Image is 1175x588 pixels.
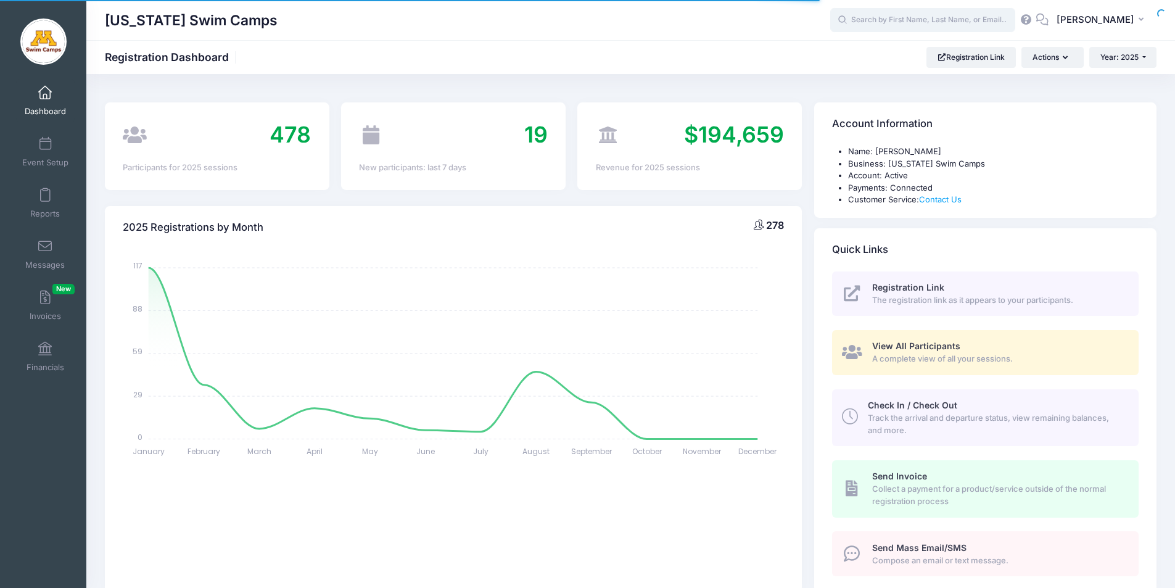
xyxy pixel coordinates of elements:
button: [PERSON_NAME] [1049,6,1156,35]
tspan: June [416,446,435,457]
tspan: April [307,446,323,457]
span: $194,659 [684,121,784,148]
span: New [52,284,75,294]
h4: 2025 Registrations by Month [123,210,263,245]
input: Search by First Name, Last Name, or Email... [830,8,1015,33]
a: Send Invoice Collect a payment for a product/service outside of the normal registration process [832,460,1139,517]
a: Send Mass Email/SMS Compose an email or text message. [832,531,1139,576]
span: Track the arrival and departure status, view remaining balances, and more. [868,412,1124,436]
span: 19 [524,121,548,148]
h4: Account Information [832,107,933,142]
tspan: August [522,446,550,457]
a: Financials [16,335,75,378]
tspan: January [133,446,165,457]
tspan: December [738,446,777,457]
span: Registration Link [872,282,944,292]
tspan: 59 [133,346,142,357]
li: Account: Active [848,170,1139,182]
a: Messages [16,233,75,276]
span: A complete view of all your sessions. [872,353,1124,365]
a: Dashboard [16,79,75,122]
span: View All Participants [872,341,960,351]
span: Collect a payment for a product/service outside of the normal registration process [872,483,1124,507]
span: 278 [766,219,784,231]
span: Dashboard [25,106,66,117]
span: Messages [25,260,65,270]
tspan: 117 [133,260,142,271]
li: Name: [PERSON_NAME] [848,146,1139,158]
img: Minnesota Swim Camps [20,19,67,65]
tspan: May [362,446,378,457]
h1: Registration Dashboard [105,51,239,64]
span: Invoices [30,311,61,321]
a: View All Participants A complete view of all your sessions. [832,330,1139,375]
li: Payments: Connected [848,182,1139,194]
a: Event Setup [16,130,75,173]
span: Reports [30,209,60,219]
a: InvoicesNew [16,284,75,327]
h1: [US_STATE] Swim Camps [105,6,278,35]
a: Registration Link [926,47,1016,68]
a: Reports [16,181,75,225]
div: New participants: last 7 days [359,162,547,174]
a: Check In / Check Out Track the arrival and departure status, view remaining balances, and more. [832,389,1139,446]
button: Year: 2025 [1089,47,1156,68]
tspan: 29 [133,389,142,399]
tspan: 88 [133,303,142,313]
a: Registration Link The registration link as it appears to your participants. [832,271,1139,317]
a: Contact Us [919,194,962,204]
span: Compose an email or text message. [872,555,1124,567]
li: Business: [US_STATE] Swim Camps [848,158,1139,170]
tspan: March [247,446,271,457]
div: Participants for 2025 sessions [123,162,311,174]
span: Check In / Check Out [868,400,957,410]
tspan: February [188,446,220,457]
li: Customer Service: [848,194,1139,206]
span: [PERSON_NAME] [1057,13,1134,27]
div: Revenue for 2025 sessions [596,162,784,174]
h4: Quick Links [832,232,888,267]
span: Send Invoice [872,471,927,481]
tspan: October [632,446,662,457]
tspan: July [473,446,489,457]
tspan: November [683,446,722,457]
span: 478 [270,121,311,148]
span: Send Mass Email/SMS [872,542,967,553]
tspan: September [571,446,612,457]
span: Financials [27,362,64,373]
span: Year: 2025 [1100,52,1139,62]
span: The registration link as it appears to your participants. [872,294,1124,307]
span: Event Setup [22,157,68,168]
button: Actions [1021,47,1083,68]
tspan: 0 [138,432,142,442]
